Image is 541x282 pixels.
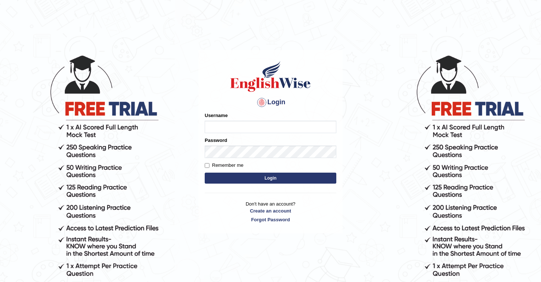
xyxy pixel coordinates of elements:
a: Forgot Password [205,216,336,223]
input: Remember me [205,163,209,168]
label: Remember me [205,162,243,169]
a: Create an account [205,207,336,214]
img: Logo of English Wise sign in for intelligent practice with AI [229,60,312,93]
label: Password [205,137,227,144]
p: Don't have an account? [205,200,336,223]
button: Login [205,173,336,184]
h4: Login [205,97,336,108]
label: Username [205,112,228,119]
